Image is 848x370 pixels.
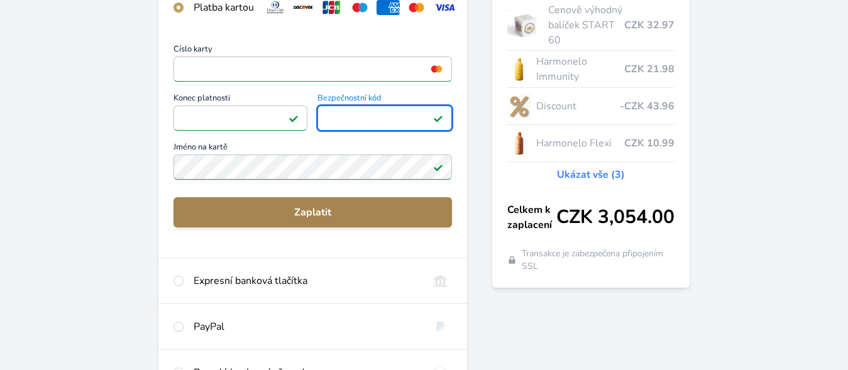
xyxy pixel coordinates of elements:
[557,167,625,182] a: Ukázat vše (3)
[620,99,675,114] span: -CZK 43.96
[429,319,452,334] img: paypal.svg
[173,94,308,106] span: Konec platnosti
[429,273,452,288] img: onlineBanking_CZ.svg
[179,109,302,127] iframe: Iframe pro datum vypršení platnosti
[536,99,620,114] span: Discount
[289,113,299,123] img: Platné pole
[173,155,453,180] input: Jméno na kartěPlatné pole
[179,60,447,78] iframe: Iframe pro číslo karty
[317,94,452,106] span: Bezpečnostní kód
[433,162,443,172] img: Platné pole
[507,90,531,122] img: discount-lo.png
[624,18,675,33] span: CZK 32.97
[507,128,531,159] img: CLEAN_FLEXI_se_stinem_x-hi_(1)-lo.jpg
[536,136,625,151] span: Harmonelo Flexi
[522,248,675,273] span: Transakce je zabezpečena připojením SSL
[536,54,625,84] span: Harmonelo Immunity
[548,3,625,48] span: Cenově výhodný balíček START 60
[556,206,675,229] span: CZK 3,054.00
[507,9,543,41] img: start.jpg
[507,53,531,85] img: IMMUNITY_se_stinem_x-lo.jpg
[173,197,453,227] button: Zaplatit
[624,136,675,151] span: CZK 10.99
[194,273,419,288] div: Expresní banková tlačítka
[194,319,419,334] div: PayPal
[173,45,453,57] span: Číslo karty
[323,109,446,127] iframe: Iframe pro bezpečnostní kód
[507,202,556,232] span: Celkem k zaplacení
[184,205,443,220] span: Zaplatit
[433,113,443,123] img: Platné pole
[173,143,453,155] span: Jméno na kartě
[428,63,445,75] img: mc
[624,62,675,77] span: CZK 21.98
